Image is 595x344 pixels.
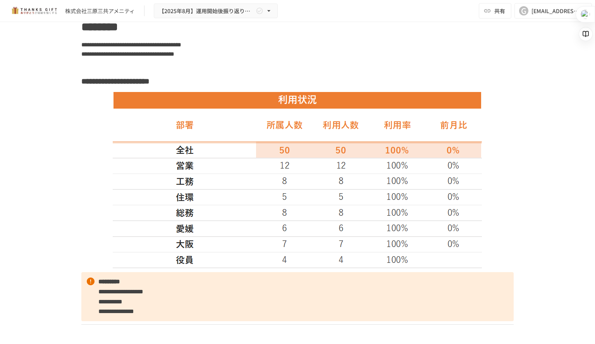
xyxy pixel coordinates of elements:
img: mMP1OxWUAhQbsRWCurg7vIHe5HqDpP7qZo7fRoNLXQh [9,5,59,17]
img: 7ihNxd7x990SYrLpzN5HDLlo33wiekpW2QSIU5w3p2B [113,91,482,269]
div: G [519,6,528,15]
span: 共有 [494,7,505,15]
span: 【2025年8月】運用開始後振り返りミーティング [159,6,254,16]
div: [EMAIL_ADDRESS][DOMAIN_NAME] [531,6,580,16]
button: 【2025年8月】運用開始後振り返りミーティング [154,3,278,19]
button: G[EMAIL_ADDRESS][DOMAIN_NAME] [514,3,592,19]
div: 株式会社三原三共アメニティ [65,7,135,15]
button: 共有 [479,3,511,19]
